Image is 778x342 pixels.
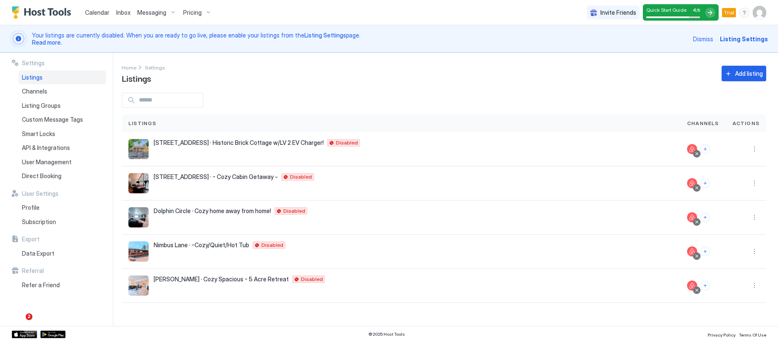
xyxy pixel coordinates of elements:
span: Custom Message Tags [22,116,83,123]
span: Settings [22,59,45,67]
div: User profile [753,6,766,19]
a: Listing Groups [19,99,106,113]
a: Data Export [19,246,106,261]
a: Home [122,63,136,72]
span: Channels [22,88,47,95]
span: Refer a Friend [22,281,60,289]
button: More options [749,144,759,154]
span: Referral [22,267,44,275]
a: Subscription [19,215,106,229]
div: listing image [128,173,149,193]
a: User Management [19,155,106,169]
span: 2 [26,313,32,320]
a: Google Play Store [40,331,66,338]
div: Breadcrumb [145,63,165,72]
a: Refer a Friend [19,278,106,292]
span: User Management [22,158,72,166]
span: [STREET_ADDRESS] · - Cozy Cabin Getaway - [154,173,278,181]
span: Listings [128,120,157,127]
div: menu [739,8,749,18]
span: Calendar [85,9,109,16]
div: Breadcrumb [122,63,136,72]
span: User Settings [22,190,59,198]
span: [PERSON_NAME] · Cozy Spacious - 5 Acre Retreat [154,275,289,283]
a: App Store [12,331,37,338]
span: Listings [122,72,151,84]
span: Privacy Policy [708,332,735,337]
span: Nimbus Lane · -Cozy/Quiet/Hot Tub [154,241,249,249]
div: listing image [128,241,149,262]
span: Invite Friends [600,9,636,16]
a: Direct Booking [19,169,106,183]
a: Terms Of Use [739,330,766,339]
span: Home [122,64,136,71]
span: / 5 [696,8,700,13]
span: API & Integrations [22,144,70,152]
span: Actions [733,120,759,127]
div: listing image [128,139,149,159]
span: Profile [22,204,40,211]
button: Add listing [722,66,766,81]
span: Listings [22,74,43,81]
span: Messaging [137,9,166,16]
span: Export [22,235,40,243]
span: Channels [687,120,719,127]
span: Your listings are currently disabled. When you are ready to go live, please enable your listings ... [32,32,688,46]
span: Data Export [22,250,54,257]
div: menu [749,281,759,291]
a: Read more. [32,39,62,46]
a: Host Tools Logo [12,6,75,19]
span: 4 [693,7,696,13]
div: menu [749,246,759,256]
button: Connect channels [701,179,710,188]
button: More options [749,178,759,188]
span: [STREET_ADDRESS] · Historic Brick Cottage w/LV 2 EV Charger! [154,139,324,147]
a: Settings [145,63,165,72]
a: Calendar [85,8,109,17]
button: Connect channels [701,144,710,154]
button: Connect channels [701,247,710,256]
div: menu [749,178,759,188]
span: Trial [724,9,734,16]
a: Listing Settings [304,32,346,39]
div: menu [749,144,759,154]
button: More options [749,246,759,256]
a: Smart Locks [19,127,106,141]
a: Channels [19,84,106,99]
span: Quick Start Guide [646,7,687,13]
a: Custom Message Tags [19,112,106,127]
div: Listing Settings [720,35,768,43]
span: Smart Locks [22,130,55,138]
span: Inbox [116,9,131,16]
span: Subscription [22,218,56,226]
div: Dismiss [693,35,713,43]
span: Settings [145,64,165,71]
div: listing image [128,275,149,296]
input: Input Field [136,93,203,107]
button: Connect channels [701,281,710,290]
a: Listings [19,70,106,85]
div: listing image [128,207,149,227]
button: More options [749,212,759,222]
span: Listing Groups [22,102,61,110]
iframe: Intercom live chat [8,313,29,334]
span: Pricing [183,9,202,16]
div: Add listing [735,69,763,78]
a: Privacy Policy [708,330,735,339]
button: More options [749,281,759,291]
div: menu [749,212,759,222]
a: Profile [19,200,106,215]
span: Dolphin Circle · Cozy home away from home! [154,207,271,215]
span: Terms Of Use [739,332,766,337]
button: Connect channels [701,213,710,222]
span: Direct Booking [22,172,61,180]
a: API & Integrations [19,141,106,155]
a: Inbox [116,8,131,17]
